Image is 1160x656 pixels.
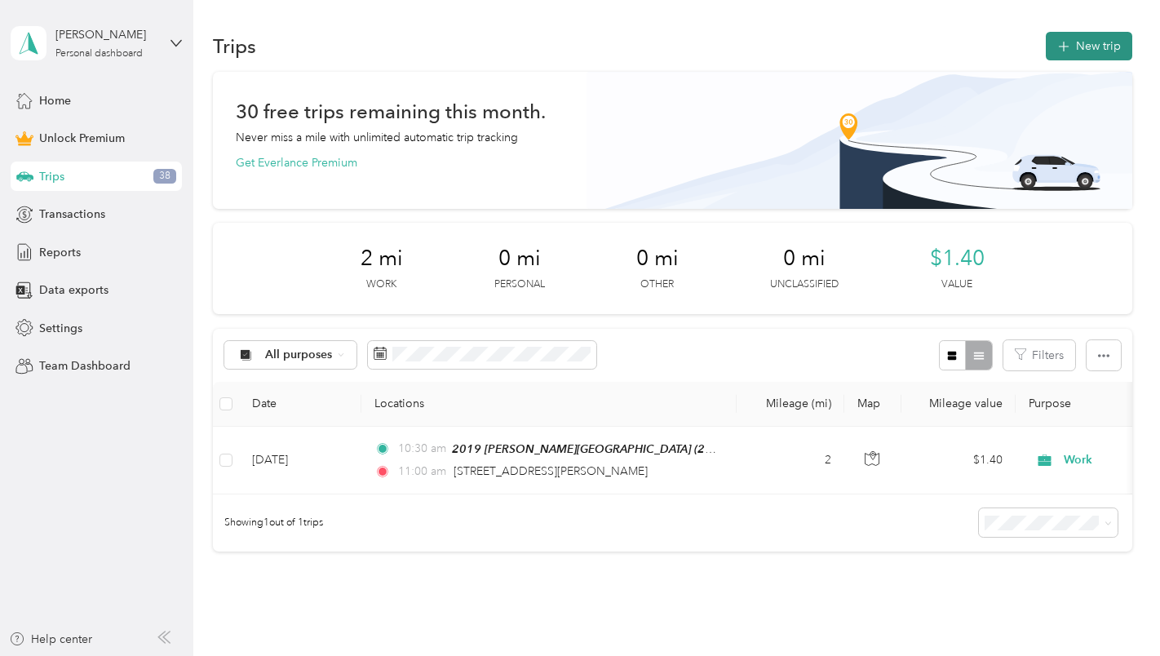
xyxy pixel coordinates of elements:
span: 0 mi [636,246,679,272]
span: 0 mi [498,246,541,272]
div: [PERSON_NAME] [55,26,157,43]
td: 2 [737,427,844,494]
p: Work [366,277,396,292]
td: [DATE] [239,427,361,494]
span: 0 mi [783,246,826,272]
button: New trip [1046,32,1132,60]
td: $1.40 [901,427,1016,494]
h1: 30 free trips remaining this month. [236,103,546,120]
div: Personal dashboard [55,49,143,59]
button: Filters [1003,340,1075,370]
p: Unclassified [770,277,839,292]
th: Map [844,382,901,427]
span: Data exports [39,281,108,299]
p: Personal [494,277,545,292]
th: Mileage value [901,382,1016,427]
span: Reports [39,244,81,261]
button: Get Everlance Premium [236,154,357,171]
span: 10:30 am [398,440,445,458]
span: Trips [39,168,64,185]
span: Transactions [39,206,105,223]
span: [STREET_ADDRESS][PERSON_NAME] [454,464,648,478]
img: Banner [587,72,1132,209]
span: Unlock Premium [39,130,125,147]
button: Help center [9,631,92,648]
p: Value [941,277,972,292]
span: Showing 1 out of 1 trips [213,516,323,530]
h1: Trips [213,38,256,55]
span: Team Dashboard [39,357,131,375]
span: 11:00 am [398,463,446,481]
span: All purposes [265,349,333,361]
span: 2 mi [361,246,403,272]
span: 2019 [PERSON_NAME][GEOGRAPHIC_DATA] (2019 [PERSON_NAME][GEOGRAPHIC_DATA], [US_STATE]) [452,442,1003,456]
span: $1.40 [930,246,985,272]
p: Never miss a mile with unlimited automatic trip tracking [236,129,518,146]
span: 38 [153,169,176,184]
p: Other [640,277,674,292]
th: Locations [361,382,737,427]
iframe: Everlance-gr Chat Button Frame [1069,565,1160,656]
th: Mileage (mi) [737,382,844,427]
span: Home [39,92,71,109]
th: Date [239,382,361,427]
span: Settings [39,320,82,337]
